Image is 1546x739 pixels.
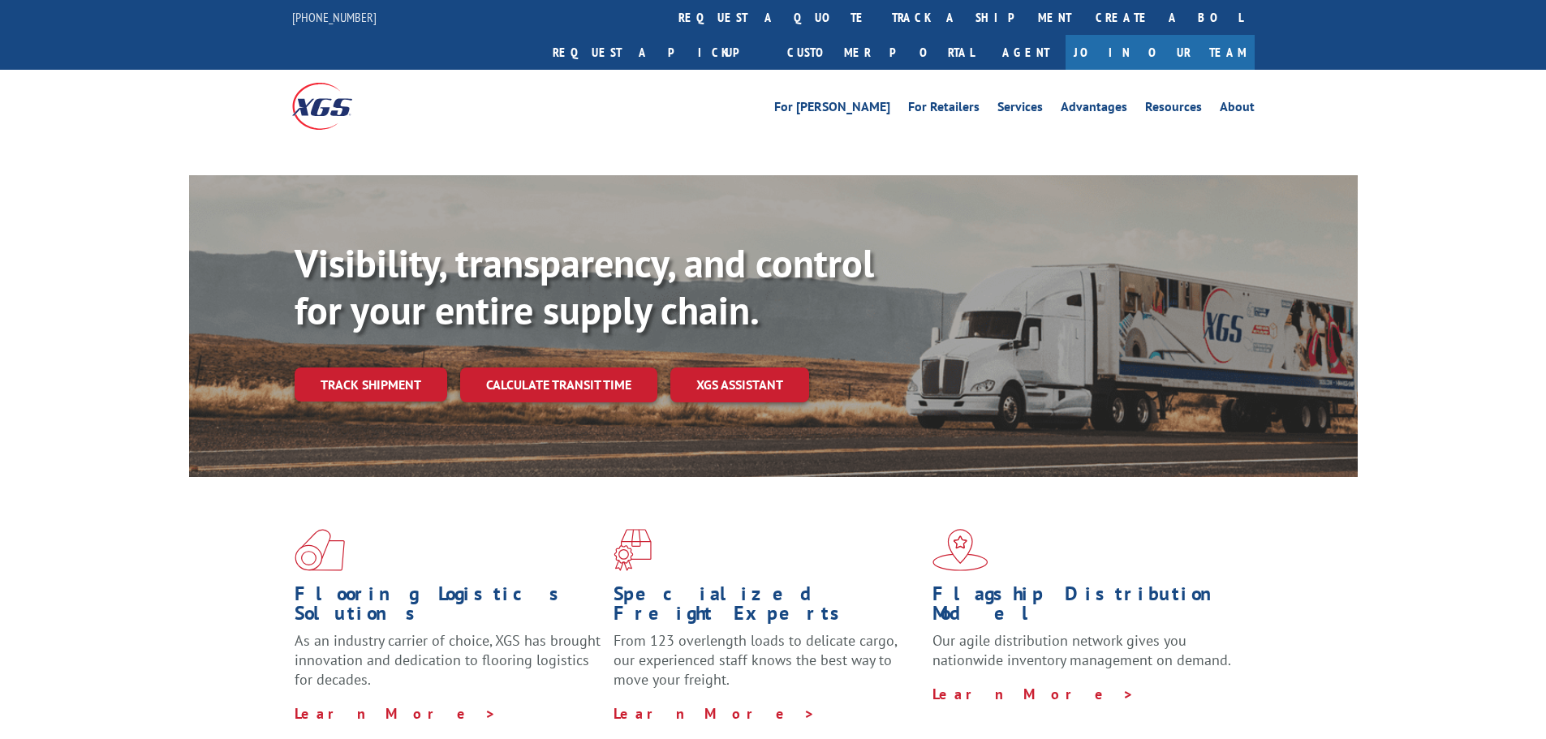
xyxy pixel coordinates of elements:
[614,584,920,631] h1: Specialized Freight Experts
[540,35,775,70] a: Request a pickup
[295,238,874,335] b: Visibility, transparency, and control for your entire supply chain.
[774,101,890,118] a: For [PERSON_NAME]
[670,367,809,402] a: XGS ASSISTANT
[932,584,1239,631] h1: Flagship Distribution Model
[295,584,601,631] h1: Flooring Logistics Solutions
[614,529,652,571] img: xgs-icon-focused-on-flooring-red
[295,367,447,402] a: Track shipment
[1061,101,1127,118] a: Advantages
[986,35,1066,70] a: Agent
[295,704,497,723] a: Learn More >
[614,704,816,723] a: Learn More >
[295,631,601,689] span: As an industry carrier of choice, XGS has brought innovation and dedication to flooring logistics...
[932,631,1231,669] span: Our agile distribution network gives you nationwide inventory management on demand.
[295,529,345,571] img: xgs-icon-total-supply-chain-intelligence-red
[775,35,986,70] a: Customer Portal
[460,367,657,402] a: Calculate transit time
[997,101,1043,118] a: Services
[932,529,988,571] img: xgs-icon-flagship-distribution-model-red
[1145,101,1202,118] a: Resources
[614,631,920,703] p: From 123 overlength loads to delicate cargo, our experienced staff knows the best way to move you...
[1066,35,1255,70] a: Join Our Team
[908,101,980,118] a: For Retailers
[932,685,1135,703] a: Learn More >
[1220,101,1255,118] a: About
[292,9,377,25] a: [PHONE_NUMBER]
